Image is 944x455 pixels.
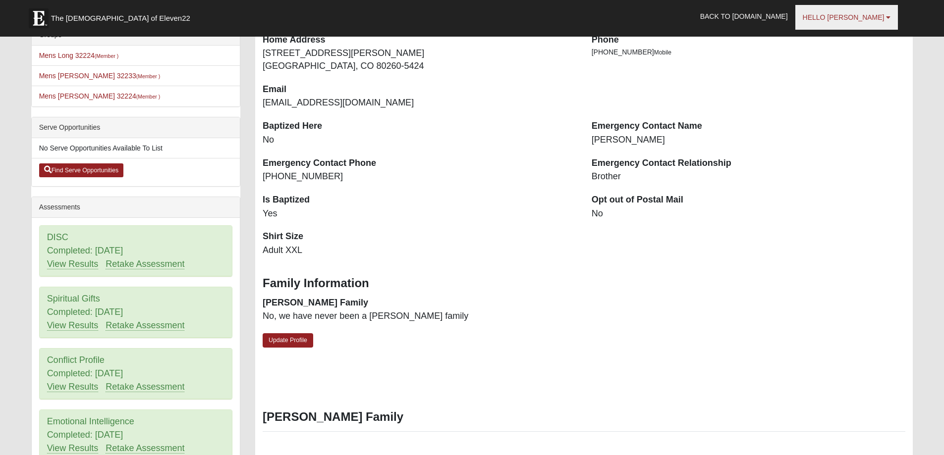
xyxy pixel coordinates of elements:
a: View Results [47,259,99,269]
h3: Family Information [263,276,905,291]
dt: Emergency Contact Phone [263,157,577,170]
dd: Adult XXL [263,244,577,257]
dd: Brother [592,170,906,183]
dt: Email [263,83,577,96]
dt: Shirt Size [263,230,577,243]
dt: Home Address [263,34,577,47]
dd: No [263,134,577,147]
a: The [DEMOGRAPHIC_DATA] of Eleven22 [24,3,222,28]
dt: Emergency Contact Name [592,120,906,133]
div: Assessments [32,197,240,218]
a: Mens [PERSON_NAME] 32224(Member ) [39,92,161,100]
a: View Results [47,320,99,331]
dd: Yes [263,207,577,220]
dt: Is Baptized [263,194,577,206]
a: Retake Assessment [106,443,184,454]
img: Eleven22 logo [29,8,49,28]
dt: Phone [592,34,906,47]
a: View Results [47,382,99,392]
dt: Baptized Here [263,120,577,133]
div: DISC Completed: [DATE] [40,226,232,276]
dt: Emergency Contact Relationship [592,157,906,170]
a: Retake Assessment [106,259,184,269]
li: [PHONE_NUMBER] [592,47,906,57]
span: The [DEMOGRAPHIC_DATA] of Eleven22 [51,13,190,23]
dd: [PHONE_NUMBER] [263,170,577,183]
dt: Opt out of Postal Mail [592,194,906,206]
a: Find Serve Opportunities [39,163,124,177]
a: Update Profile [263,333,313,348]
dd: No [592,207,906,220]
h3: [PERSON_NAME] Family [263,410,905,424]
dt: [PERSON_NAME] Family [263,297,577,309]
a: Back to [DOMAIN_NAME] [693,4,795,29]
div: Serve Opportunities [32,117,240,138]
dd: [EMAIL_ADDRESS][DOMAIN_NAME] [263,97,577,109]
a: Mens [PERSON_NAME] 32233(Member ) [39,72,161,80]
span: Mobile [654,49,671,56]
small: (Member ) [95,53,118,59]
a: Hello [PERSON_NAME] [795,5,898,30]
a: Mens Long 32224(Member ) [39,51,119,59]
small: (Member ) [136,73,160,79]
small: (Member ) [136,94,160,100]
div: Spiritual Gifts Completed: [DATE] [40,287,232,338]
a: Retake Assessment [106,320,184,331]
dd: [STREET_ADDRESS][PERSON_NAME] [GEOGRAPHIC_DATA], CO 80260-5424 [263,47,577,72]
a: View Results [47,443,99,454]
span: Hello [PERSON_NAME] [803,13,885,21]
a: Retake Assessment [106,382,184,392]
dd: [PERSON_NAME] [592,134,906,147]
li: No Serve Opportunities Available To List [32,138,240,158]
div: Conflict Profile Completed: [DATE] [40,349,232,399]
dd: No, we have never been a [PERSON_NAME] family [263,310,577,323]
